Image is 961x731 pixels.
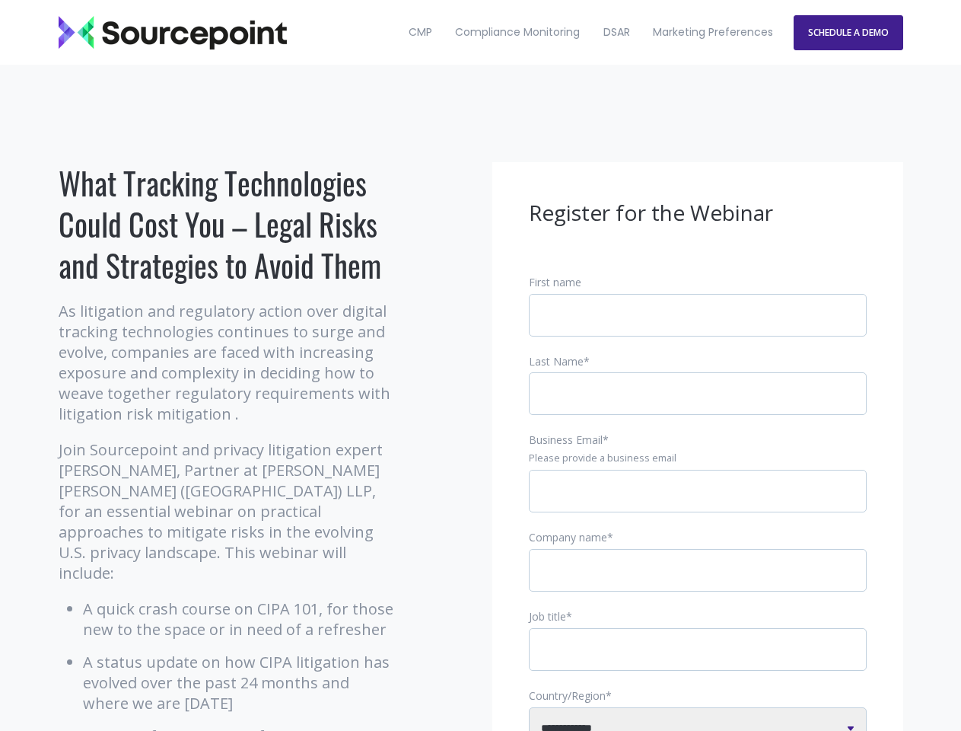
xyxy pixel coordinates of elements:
[59,439,397,583] p: Join Sourcepoint and privacy litigation expert [PERSON_NAME], Partner at [PERSON_NAME] [PERSON_NA...
[59,301,397,424] p: As litigation and regulatory action over digital tracking technologies continues to surge and evo...
[529,433,603,447] span: Business Email
[529,199,867,228] h3: Register for the Webinar
[794,15,903,50] a: SCHEDULE A DEMO
[529,354,584,369] span: Last Name
[83,599,397,640] li: A quick crash course on CIPA 101, for those new to the space or in need of a refresher
[529,275,581,289] span: First name
[529,688,606,703] span: Country/Region
[529,609,566,624] span: Job title
[59,16,287,49] img: Sourcepoint_logo_black_transparent (2)-2
[529,530,607,544] span: Company name
[529,452,867,465] legend: Please provide a business email
[83,652,397,713] li: A status update on how CIPA litigation has evolved over the past 24 months and where we are [DATE]
[59,162,397,286] h1: What Tracking Technologies Could Cost You – Legal Risks and Strategies to Avoid Them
